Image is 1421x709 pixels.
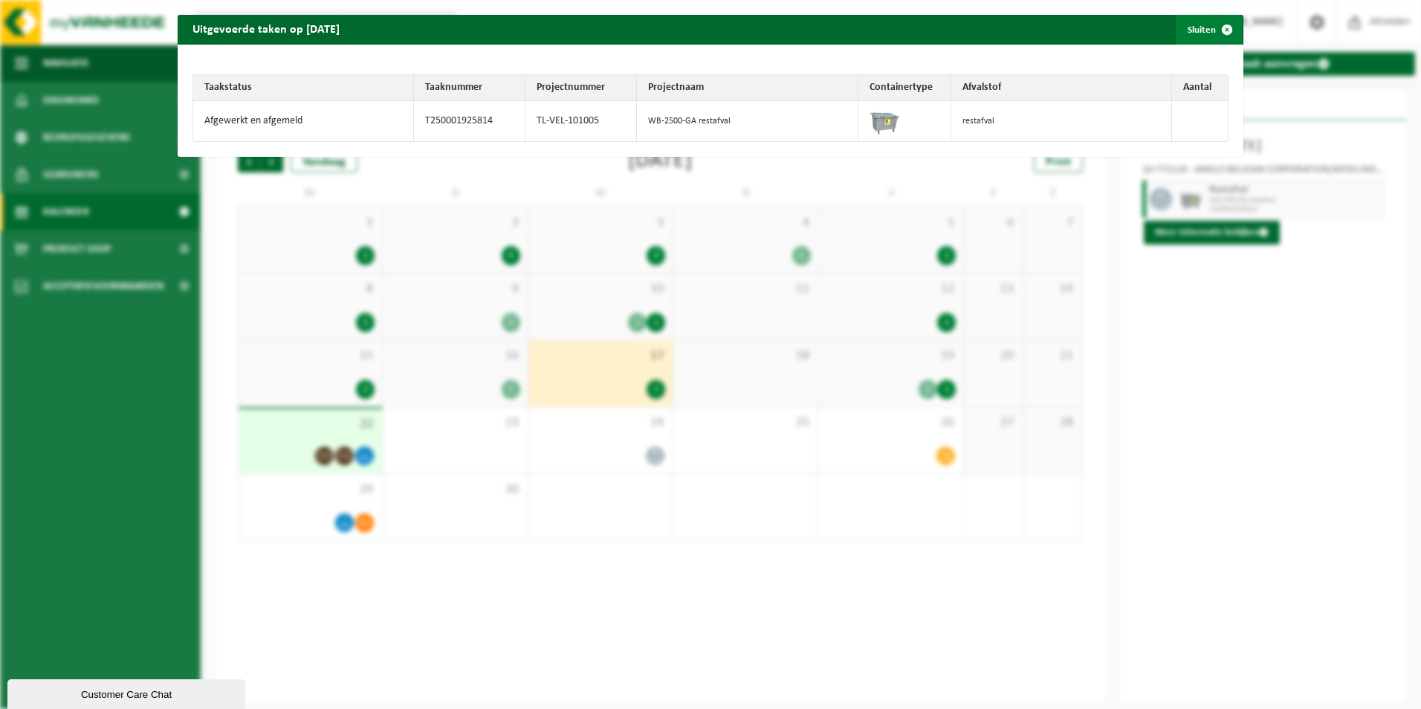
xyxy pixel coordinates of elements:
[1176,15,1242,45] button: Sluiten
[951,75,1172,101] th: Afvalstof
[637,75,858,101] th: Projectnaam
[1172,75,1228,101] th: Aantal
[637,101,858,141] td: WB-2500-GA restafval
[7,676,248,709] iframe: chat widget
[414,101,525,141] td: T250001925814
[525,101,637,141] td: TL-VEL-101005
[870,105,899,135] img: WB-2500-GAL-GY-01
[193,101,414,141] td: Afgewerkt en afgemeld
[414,75,525,101] th: Taaknummer
[193,75,414,101] th: Taakstatus
[858,75,951,101] th: Containertype
[525,75,637,101] th: Projectnummer
[178,15,355,43] h2: Uitgevoerde taken op [DATE]
[951,101,1172,141] td: restafval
